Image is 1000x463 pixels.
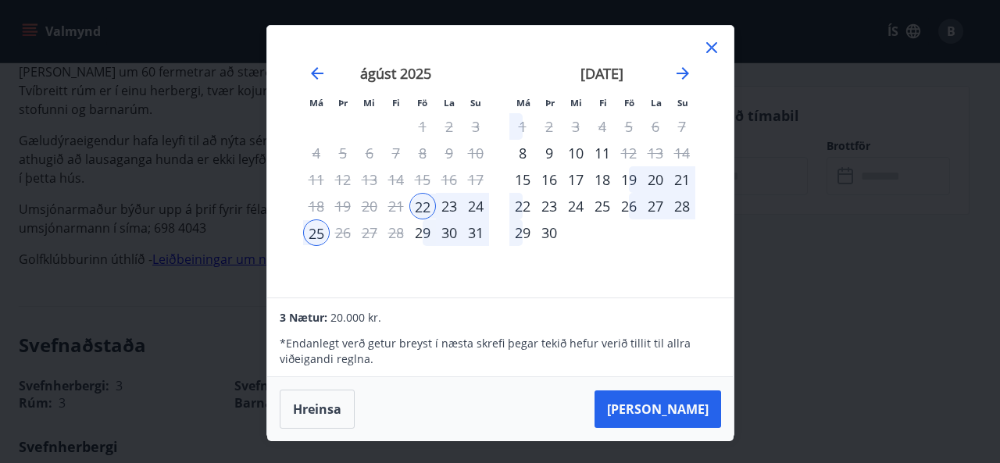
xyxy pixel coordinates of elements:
[409,193,436,219] div: Aðeins innritun í boði
[409,113,436,140] td: Not available. föstudagur, 1. ágúst 2025
[536,140,562,166] td: Choose þriðjudagur, 9. september 2025 as your check-in date. It’s available.
[536,113,562,140] td: Not available. þriðjudagur, 2. september 2025
[436,219,462,246] div: 30
[383,193,409,219] td: Not available. fimmtudagur, 21. ágúst 2025
[356,166,383,193] td: Not available. miðvikudagur, 13. ágúst 2025
[356,140,383,166] td: Not available. miðvikudagur, 6. ágúst 2025
[509,113,536,140] td: Choose mánudagur, 1. september 2025 as your check-in date. It’s available.
[599,97,607,109] small: Fi
[616,113,642,140] td: Not available. föstudagur, 5. september 2025
[616,166,642,193] div: 19
[536,166,562,193] div: 16
[462,166,489,193] td: Not available. sunnudagur, 17. ágúst 2025
[360,64,431,83] strong: ágúst 2025
[570,97,582,109] small: Mi
[589,140,616,166] div: 11
[280,336,720,367] p: * Endanlegt verð getur breyst í næsta skrefi þegar tekið hefur verið tillit til allra viðeigandi ...
[303,219,330,246] div: Aðeins útritun í boði
[677,97,688,109] small: Su
[303,193,330,219] td: Not available. mánudagur, 18. ágúst 2025
[562,140,589,166] td: Choose miðvikudagur, 10. september 2025 as your check-in date. It’s available.
[462,140,489,166] td: Not available. sunnudagur, 10. ágúst 2025
[409,219,436,246] td: Choose föstudagur, 29. ágúst 2025 as your check-in date. It’s available.
[462,219,489,246] td: Choose sunnudagur, 31. ágúst 2025 as your check-in date. It’s available.
[409,166,436,193] td: Not available. föstudagur, 15. ágúst 2025
[462,193,489,219] div: 24
[562,193,589,219] div: 24
[436,193,462,219] td: Selected. laugardagur, 23. ágúst 2025
[589,113,616,140] td: Not available. fimmtudagur, 4. september 2025
[545,97,555,109] small: Þr
[330,219,356,246] td: Not available. þriðjudagur, 26. ágúst 2025
[562,193,589,219] td: Choose miðvikudagur, 24. september 2025 as your check-in date. It’s available.
[536,193,562,219] div: 23
[616,140,642,166] td: Choose föstudagur, 12. september 2025 as your check-in date. It’s available.
[642,193,669,219] div: 27
[536,219,562,246] div: 30
[409,140,436,166] td: Not available. föstudagur, 8. ágúst 2025
[642,140,669,166] td: Not available. laugardagur, 13. september 2025
[286,45,715,280] div: Calendar
[669,113,695,140] td: Not available. sunnudagur, 7. september 2025
[308,64,327,83] div: Move backward to switch to the previous month.
[436,113,462,140] td: Not available. laugardagur, 2. ágúst 2025
[562,166,589,193] div: 17
[516,97,530,109] small: Má
[651,97,662,109] small: La
[624,97,634,109] small: Fö
[509,193,536,219] td: Choose mánudagur, 22. september 2025 as your check-in date. It’s available.
[330,140,356,166] td: Not available. þriðjudagur, 5. ágúst 2025
[642,166,669,193] div: 20
[580,64,623,83] strong: [DATE]
[509,219,536,246] div: 29
[509,193,536,219] div: 22
[669,140,695,166] td: Not available. sunnudagur, 14. september 2025
[509,166,536,193] div: Aðeins innritun í boði
[562,113,589,140] td: Not available. miðvikudagur, 3. september 2025
[392,97,400,109] small: Fi
[536,140,562,166] div: 9
[589,193,616,219] td: Choose fimmtudagur, 25. september 2025 as your check-in date. It’s available.
[509,140,536,166] td: Choose mánudagur, 8. september 2025 as your check-in date. It’s available.
[589,193,616,219] div: 25
[509,140,536,166] div: Aðeins innritun í boði
[536,219,562,246] td: Choose þriðjudagur, 30. september 2025 as your check-in date. It’s available.
[669,193,695,219] td: Choose sunnudagur, 28. september 2025 as your check-in date. It’s available.
[330,166,356,193] td: Not available. þriðjudagur, 12. ágúst 2025
[595,390,721,428] button: [PERSON_NAME]
[669,193,695,219] div: 28
[409,219,436,246] div: Aðeins innritun í boði
[409,193,436,219] td: Selected as start date. föstudagur, 22. ágúst 2025
[309,97,323,109] small: Má
[509,166,536,193] td: Choose mánudagur, 15. september 2025 as your check-in date. It’s available.
[509,219,536,246] td: Choose mánudagur, 29. september 2025 as your check-in date. It’s available.
[462,193,489,219] td: Selected. sunnudagur, 24. ágúst 2025
[280,390,355,429] button: Hreinsa
[303,140,330,166] td: Not available. mánudagur, 4. ágúst 2025
[562,140,589,166] div: 10
[616,193,642,219] div: 26
[303,219,330,246] td: Selected as end date. mánudagur, 25. ágúst 2025
[330,310,381,325] span: 20.000 kr.
[436,140,462,166] td: Not available. laugardagur, 9. ágúst 2025
[444,97,455,109] small: La
[356,219,383,246] td: Not available. miðvikudagur, 27. ágúst 2025
[642,113,669,140] td: Not available. laugardagur, 6. september 2025
[616,140,642,166] div: Aðeins útritun í boði
[383,140,409,166] td: Not available. fimmtudagur, 7. ágúst 2025
[303,166,330,193] td: Not available. mánudagur, 11. ágúst 2025
[383,166,409,193] td: Not available. fimmtudagur, 14. ágúst 2025
[363,97,375,109] small: Mi
[669,166,695,193] div: 21
[280,310,327,325] span: 3 Nætur:
[462,219,489,246] div: 31
[616,166,642,193] td: Choose föstudagur, 19. september 2025 as your check-in date. It’s available.
[509,113,536,140] div: Aðeins útritun í boði
[669,166,695,193] td: Choose sunnudagur, 21. september 2025 as your check-in date. It’s available.
[642,166,669,193] td: Choose laugardagur, 20. september 2025 as your check-in date. It’s available.
[338,97,348,109] small: Þr
[470,97,481,109] small: Su
[589,166,616,193] div: 18
[436,219,462,246] td: Choose laugardagur, 30. ágúst 2025 as your check-in date. It’s available.
[616,193,642,219] td: Choose föstudagur, 26. september 2025 as your check-in date. It’s available.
